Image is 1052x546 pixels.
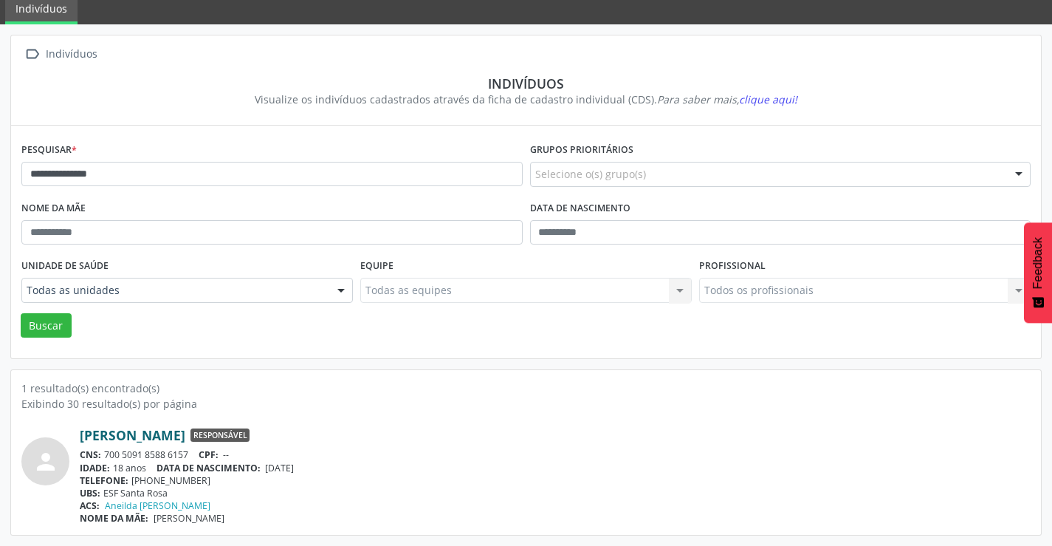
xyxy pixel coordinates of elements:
[190,429,250,442] span: Responsável
[80,474,128,487] span: TELEFONE:
[530,197,630,220] label: Data de nascimento
[80,499,100,512] span: ACS:
[157,462,261,474] span: DATA DE NASCIMENTO:
[21,255,109,278] label: Unidade de saúde
[80,448,101,461] span: CNS:
[32,92,1020,107] div: Visualize os indivíduos cadastrados através da ficha de cadastro individual (CDS).
[80,462,1031,474] div: 18 anos
[21,396,1031,412] div: Exibindo 30 resultado(s) por página
[154,512,224,525] span: [PERSON_NAME]
[1024,222,1052,323] button: Feedback - Mostrar pesquisa
[32,75,1020,92] div: Indivíduos
[265,462,294,474] span: [DATE]
[199,448,219,461] span: CPF:
[1031,237,1045,289] span: Feedback
[21,313,72,338] button: Buscar
[21,44,43,65] i: 
[657,92,797,106] i: Para saber mais,
[535,166,646,182] span: Selecione o(s) grupo(s)
[80,474,1031,487] div: [PHONE_NUMBER]
[80,512,148,525] span: NOME DA MÃE:
[105,499,210,512] a: Aneilda [PERSON_NAME]
[80,427,185,443] a: [PERSON_NAME]
[80,448,1031,461] div: 700 5091 8588 6157
[80,462,110,474] span: IDADE:
[21,197,86,220] label: Nome da mãe
[27,283,323,298] span: Todas as unidades
[21,139,77,162] label: Pesquisar
[80,487,100,499] span: UBS:
[43,44,100,65] div: Indivíduos
[699,255,766,278] label: Profissional
[80,487,1031,499] div: ESF Santa Rosa
[21,381,1031,396] div: 1 resultado(s) encontrado(s)
[530,139,633,162] label: Grupos prioritários
[32,448,59,475] i: person
[360,255,393,278] label: Equipe
[21,44,100,65] a:  Indivíduos
[223,448,229,461] span: --
[739,92,797,106] span: clique aqui!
